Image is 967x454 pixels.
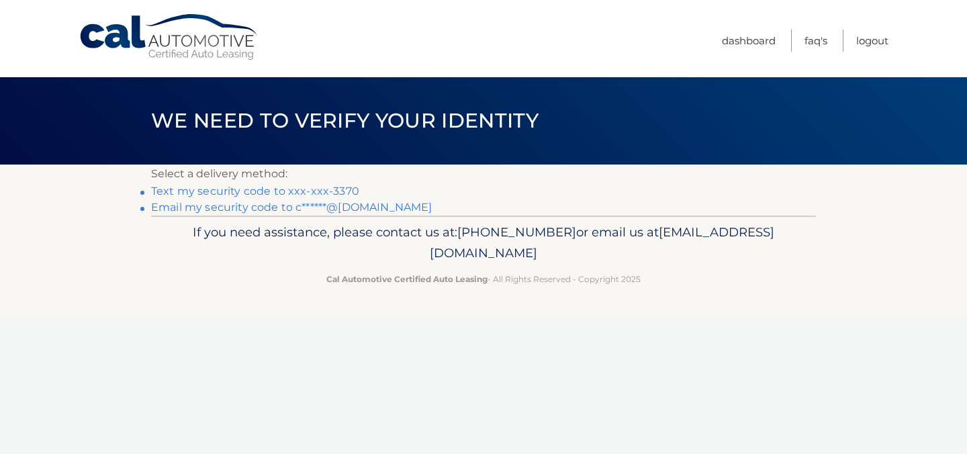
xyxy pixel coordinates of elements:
[151,165,816,183] p: Select a delivery method:
[160,222,807,265] p: If you need assistance, please contact us at: or email us at
[722,30,776,52] a: Dashboard
[804,30,827,52] a: FAQ's
[856,30,888,52] a: Logout
[151,108,539,133] span: We need to verify your identity
[457,224,576,240] span: [PHONE_NUMBER]
[151,185,359,197] a: Text my security code to xxx-xxx-3370
[326,274,488,284] strong: Cal Automotive Certified Auto Leasing
[160,272,807,286] p: - All Rights Reserved - Copyright 2025
[151,201,432,214] a: Email my security code to c******@[DOMAIN_NAME]
[79,13,260,61] a: Cal Automotive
